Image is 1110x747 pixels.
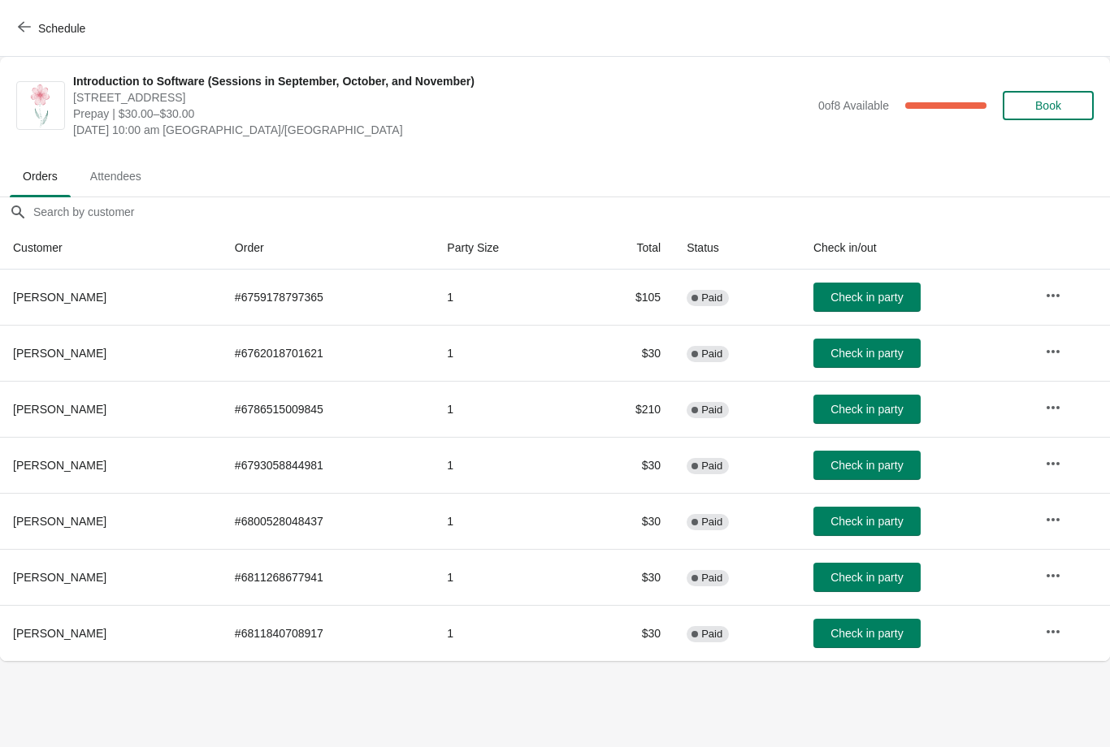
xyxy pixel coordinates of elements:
[830,291,903,304] span: Check in party
[27,82,54,129] img: Introduction to Software (Sessions in September, October, and November)
[77,162,154,191] span: Attendees
[73,106,810,122] span: Prepay | $30.00–$30.00
[579,227,674,270] th: Total
[222,493,435,549] td: # 6800528048437
[579,270,674,325] td: $105
[13,627,106,640] span: [PERSON_NAME]
[830,403,903,416] span: Check in party
[73,73,810,89] span: Introduction to Software (Sessions in September, October, and November)
[222,437,435,493] td: # 6793058844981
[813,339,921,368] button: Check in party
[813,451,921,480] button: Check in party
[579,605,674,661] td: $30
[434,437,579,493] td: 1
[813,283,921,312] button: Check in party
[701,460,722,473] span: Paid
[579,437,674,493] td: $30
[13,347,106,360] span: [PERSON_NAME]
[8,14,98,43] button: Schedule
[10,162,71,191] span: Orders
[73,122,810,138] span: [DATE] 10:00 am [GEOGRAPHIC_DATA]/[GEOGRAPHIC_DATA]
[830,459,903,472] span: Check in party
[434,493,579,549] td: 1
[579,493,674,549] td: $30
[434,325,579,381] td: 1
[434,549,579,605] td: 1
[701,348,722,361] span: Paid
[1035,99,1061,112] span: Book
[701,291,722,304] span: Paid
[830,515,903,528] span: Check in party
[222,270,435,325] td: # 6759178797365
[222,325,435,381] td: # 6762018701621
[13,459,106,472] span: [PERSON_NAME]
[73,89,810,106] span: [STREET_ADDRESS]
[813,563,921,592] button: Check in party
[830,571,903,584] span: Check in party
[222,227,435,270] th: Order
[1003,91,1094,120] button: Book
[813,395,921,424] button: Check in party
[813,619,921,648] button: Check in party
[13,291,106,304] span: [PERSON_NAME]
[13,515,106,528] span: [PERSON_NAME]
[13,403,106,416] span: [PERSON_NAME]
[38,22,85,35] span: Schedule
[33,197,1110,227] input: Search by customer
[434,381,579,437] td: 1
[674,227,800,270] th: Status
[830,347,903,360] span: Check in party
[701,572,722,585] span: Paid
[434,270,579,325] td: 1
[222,605,435,661] td: # 6811840708917
[222,381,435,437] td: # 6786515009845
[222,549,435,605] td: # 6811268677941
[701,516,722,529] span: Paid
[701,404,722,417] span: Paid
[701,628,722,641] span: Paid
[434,227,579,270] th: Party Size
[813,507,921,536] button: Check in party
[434,605,579,661] td: 1
[800,227,1032,270] th: Check in/out
[579,549,674,605] td: $30
[818,99,889,112] span: 0 of 8 Available
[579,381,674,437] td: $210
[579,325,674,381] td: $30
[13,571,106,584] span: [PERSON_NAME]
[830,627,903,640] span: Check in party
